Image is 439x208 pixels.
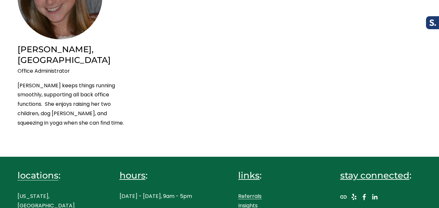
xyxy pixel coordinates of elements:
h4: : [340,169,421,181]
a: URL [340,194,347,200]
a: Yelp [351,194,357,200]
span: stay connected [340,170,409,181]
h2: [PERSON_NAME], [GEOGRAPHIC_DATA] [18,44,131,66]
a: Facebook [361,194,368,200]
h4: : [18,169,99,181]
span: links [238,170,260,181]
a: Referrals [238,192,262,201]
p: [PERSON_NAME] keeps things running smoothly, supporting all back office functions. She enjoys rai... [18,81,131,128]
p: [DATE] - [DATE], 9am - 5pm [120,192,201,201]
a: LinkedIn [371,194,378,200]
h4: : [120,169,201,181]
a: locations [18,169,58,181]
h4: : [238,169,319,181]
p: Office Administrator [18,67,131,76]
span: hours [120,170,146,181]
